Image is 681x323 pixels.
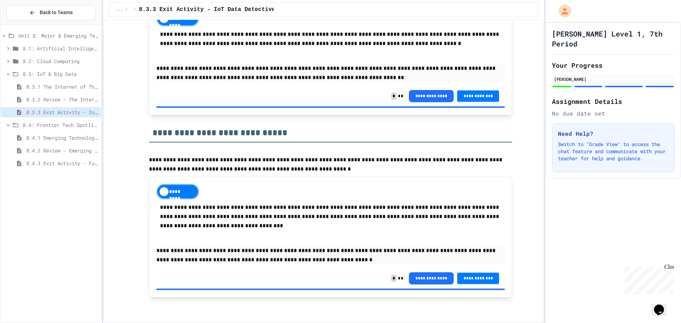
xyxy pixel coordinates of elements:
span: 8.3.3 Exit Activity - IoT Data Detective Challenge [139,5,309,14]
iframe: chat widget [651,295,674,316]
span: 8.3.3 Exit Activity - IoT Data Detective Challenge [26,108,98,116]
span: 8.3.2 Review - The Internet of Things and Big Data [26,96,98,103]
h2: Assignment Details [552,96,675,106]
span: ... [115,7,123,12]
span: 8.4.1 Emerging Technologies: Shaping Our Digital Future [26,134,98,141]
div: My Account [551,3,573,19]
iframe: chat widget [622,264,674,294]
p: Switch to "Grade View" to access the chat feature and communicate with your teacher for help and ... [558,141,669,162]
span: Unit 8: Major & Emerging Technologies [18,32,98,39]
button: Back to Teams [6,5,95,20]
span: / [134,7,136,12]
div: No due date set [552,109,675,118]
span: 8.2: Cloud Computing [23,57,98,65]
div: Chat with us now!Close [3,3,49,45]
span: 8.3: IoT & Big Data [23,70,98,78]
span: 8.4: Frontier Tech Spotlight [23,121,98,129]
span: 8.4.3 Exit Activity - Future Tech Challenge [26,160,98,167]
span: 8.4.2 Review - Emerging Technologies: Shaping Our Digital Future [26,147,98,154]
span: Back to Teams [40,9,73,16]
h1: [PERSON_NAME] Level 1, 7th Period [552,29,675,49]
span: 8.1: Artificial Intelligence Basics [23,45,98,52]
span: / [125,7,128,12]
span: 8.3.1 The Internet of Things and Big Data: Our Connected Digital World [26,83,98,90]
h3: Need Help? [558,129,669,138]
h2: Your Progress [552,60,675,70]
div: [PERSON_NAME] [554,76,672,82]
